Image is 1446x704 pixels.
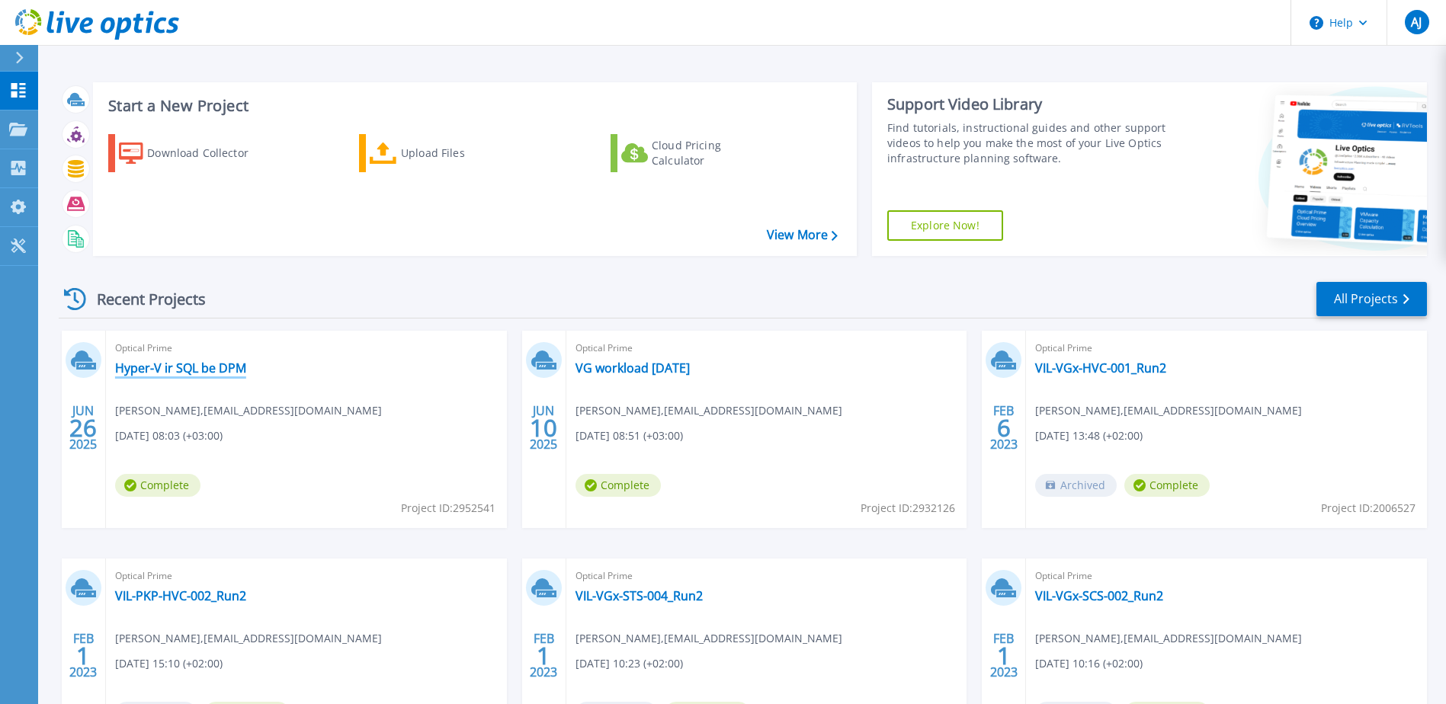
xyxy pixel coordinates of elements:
span: Complete [576,474,661,497]
div: Support Video Library [887,94,1170,114]
div: JUN 2025 [69,400,98,456]
span: 10 [530,421,557,434]
div: Find tutorials, instructional guides and other support videos to help you make the most of your L... [887,120,1170,166]
span: Optical Prime [115,340,498,357]
span: 1 [537,649,550,662]
a: VIL-VGx-STS-004_Run2 [576,588,703,603]
span: Optical Prime [576,340,958,357]
span: Project ID: 2952541 [401,500,495,517]
a: Hyper-V ir SQL be DPM [115,360,246,376]
div: FEB 2023 [69,628,98,683]
span: 26 [69,421,97,434]
span: [PERSON_NAME] , [EMAIL_ADDRESS][DOMAIN_NAME] [115,402,382,419]
span: [PERSON_NAME] , [EMAIL_ADDRESS][DOMAIN_NAME] [1035,630,1302,647]
div: FEB 2023 [989,400,1018,456]
a: VIL-PKP-HVC-002_Run2 [115,588,246,603]
div: Cloud Pricing Calculator [652,138,774,168]
span: [DATE] 10:16 (+02:00) [1035,655,1143,672]
div: Recent Projects [59,280,226,318]
span: [PERSON_NAME] , [EMAIL_ADDRESS][DOMAIN_NAME] [576,630,842,647]
span: Complete [115,474,200,497]
span: 1 [76,649,90,662]
div: FEB 2023 [989,628,1018,683]
h3: Start a New Project [108,98,837,114]
div: FEB 2023 [529,628,558,683]
div: JUN 2025 [529,400,558,456]
span: Complete [1124,474,1210,497]
span: Optical Prime [1035,340,1418,357]
span: [DATE] 13:48 (+02:00) [1035,427,1143,444]
span: [DATE] 15:10 (+02:00) [115,655,223,672]
a: VG workload [DATE] [576,360,690,376]
div: Download Collector [147,138,269,168]
a: VIL-VGx-HVC-001_Run2 [1035,360,1166,376]
a: Upload Files [359,134,529,172]
span: [PERSON_NAME] , [EMAIL_ADDRESS][DOMAIN_NAME] [115,630,382,647]
span: Optical Prime [1035,568,1418,584]
span: 1 [997,649,1011,662]
a: View More [767,228,838,242]
span: [DATE] 10:23 (+02:00) [576,655,683,672]
span: Archived [1035,474,1117,497]
span: [DATE] 08:03 (+03:00) [115,427,223,444]
span: [DATE] 08:51 (+03:00) [576,427,683,444]
div: Upload Files [401,138,523,168]
span: [PERSON_NAME] , [EMAIL_ADDRESS][DOMAIN_NAME] [1035,402,1302,419]
span: 6 [997,421,1011,434]
span: Project ID: 2006527 [1321,500,1416,517]
span: Project ID: 2932126 [861,500,955,517]
span: Optical Prime [115,568,498,584]
a: VIL-VGx-SCS-002_Run2 [1035,588,1163,603]
span: AJ [1411,16,1422,28]
a: Explore Now! [887,210,1003,241]
a: Download Collector [108,134,278,172]
span: [PERSON_NAME] , [EMAIL_ADDRESS][DOMAIN_NAME] [576,402,842,419]
span: Optical Prime [576,568,958,584]
a: Cloud Pricing Calculator [611,134,781,172]
a: All Projects [1316,282,1427,316]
